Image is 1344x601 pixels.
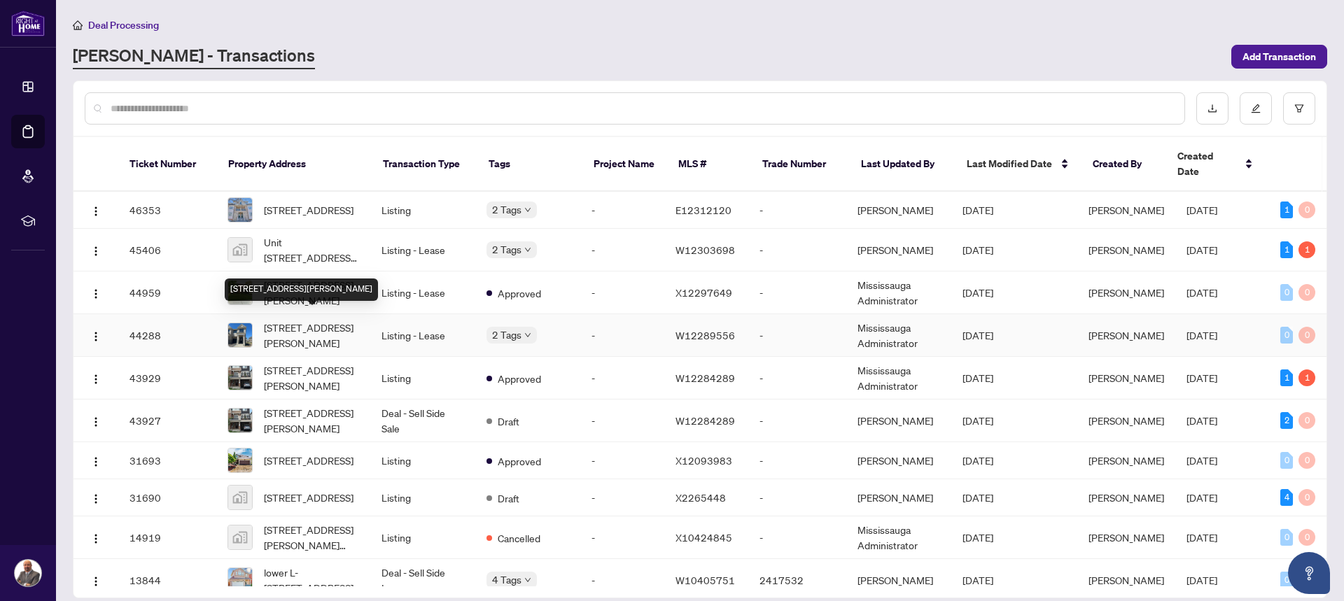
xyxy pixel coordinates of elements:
span: W12289556 [675,329,735,341]
img: thumbnail-img [228,198,252,222]
img: thumbnail-img [228,525,252,549]
th: Created Date [1166,137,1265,192]
span: [DATE] [1186,574,1217,586]
div: 0 [1298,327,1315,344]
td: - [580,479,664,516]
span: W12284289 [675,414,735,427]
span: X10424845 [675,531,732,544]
span: 4 Tags [492,572,521,588]
div: 0 [1298,412,1315,429]
th: MLS # [667,137,752,192]
td: [PERSON_NAME] [846,192,951,229]
div: 1 [1298,241,1315,258]
span: [DATE] [1186,243,1217,256]
div: 1 [1280,241,1293,258]
span: W12284289 [675,372,735,384]
span: [DATE] [962,454,993,467]
span: [PERSON_NAME] [1088,243,1164,256]
td: - [748,314,846,357]
div: 0 [1298,284,1315,301]
th: Ticket Number [118,137,217,192]
td: 43929 [118,357,216,400]
th: Project Name [582,137,667,192]
span: [PERSON_NAME] [1088,204,1164,216]
th: Property Address [217,137,372,192]
span: Created Date [1177,148,1237,179]
span: Draft [498,490,519,506]
span: Unit [STREET_ADDRESS][PERSON_NAME] [264,234,359,265]
img: thumbnail-img [228,568,252,592]
td: [PERSON_NAME] [846,479,951,516]
td: - [580,516,664,559]
span: 2 Tags [492,327,521,343]
span: [STREET_ADDRESS][PERSON_NAME][PERSON_NAME] [264,522,359,553]
span: Add Transaction [1242,45,1316,68]
span: [DATE] [962,531,993,544]
span: Approved [498,453,541,469]
td: - [580,229,664,271]
td: - [748,516,846,559]
span: [DATE] [1186,286,1217,299]
td: - [748,192,846,229]
span: W12303698 [675,243,735,256]
td: Mississauga Administrator [846,271,951,314]
span: [STREET_ADDRESS][PERSON_NAME] [264,362,359,393]
img: Logo [90,374,101,385]
span: [PERSON_NAME] [1088,372,1164,384]
span: X12093983 [675,454,732,467]
a: [PERSON_NAME] - Transactions [73,44,315,69]
span: [DATE] [962,204,993,216]
div: 0 [1280,572,1293,588]
span: [DATE] [962,372,993,384]
button: Logo [85,324,107,346]
span: [DATE] [962,243,993,256]
span: down [524,246,531,253]
span: Draft [498,413,519,429]
img: Logo [90,331,101,342]
button: Logo [85,526,107,549]
span: filter [1294,104,1304,113]
img: Profile Icon [15,560,41,586]
div: 0 [1280,327,1293,344]
td: Listing [370,192,475,229]
span: lower L-[STREET_ADDRESS] [264,565,359,595]
span: Last Modified Date [967,156,1052,171]
div: 2 [1280,412,1293,429]
button: Logo [85,281,107,304]
td: - [748,479,846,516]
td: 46353 [118,192,216,229]
span: [DATE] [1186,329,1217,341]
th: Last Updated By [850,137,955,192]
td: - [748,271,846,314]
td: - [580,192,664,229]
div: 0 [1298,489,1315,506]
img: Logo [90,493,101,504]
span: down [524,206,531,213]
td: Mississauga Administrator [846,516,951,559]
button: Logo [85,367,107,389]
span: [PERSON_NAME] [1088,574,1164,586]
td: - [748,229,846,271]
img: Logo [90,533,101,544]
span: [STREET_ADDRESS] [264,490,353,505]
span: X2265448 [675,491,726,504]
img: Logo [90,206,101,217]
td: - [748,357,846,400]
td: - [580,400,664,442]
td: Listing - Lease [370,229,475,271]
th: Trade Number [751,137,850,192]
div: 4 [1280,489,1293,506]
span: [PERSON_NAME] [1088,491,1164,504]
td: Listing - Lease [370,271,475,314]
td: 14919 [118,516,216,559]
div: 1 [1280,369,1293,386]
span: [PERSON_NAME] [1088,454,1164,467]
td: Mississauga Administrator [846,357,951,400]
span: edit [1251,104,1261,113]
th: Last Modified Date [955,137,1082,192]
span: Deal Processing [88,19,159,31]
span: 2 Tags [492,241,521,257]
img: Logo [90,576,101,587]
span: [DATE] [1186,454,1217,467]
span: [PERSON_NAME] [1088,329,1164,341]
